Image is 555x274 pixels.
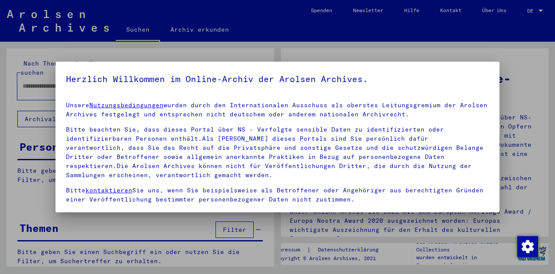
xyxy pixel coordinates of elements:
[66,101,489,119] p: Unsere wurden durch den Internationalen Ausschuss als oberstes Leitungsgremium der Arolsen Archiv...
[187,211,245,218] a: Datenrichtlinie
[66,125,489,180] p: Bitte beachten Sie, dass dieses Portal über NS - Verfolgte sensible Daten zu identifizierten oder...
[66,210,489,219] p: Hier erfahren Sie mehr über die der Arolsen Archives.
[85,186,132,194] a: kontaktieren
[66,72,489,86] h5: Herzlich Willkommen im Online-Archiv der Arolsen Archives.
[517,236,538,257] img: Zustimmung ändern
[89,101,163,109] a: Nutzungsbedingungen
[66,186,489,204] p: Bitte Sie uns, wenn Sie beispielsweise als Betroffener oder Angehöriger aus berechtigten Gründen ...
